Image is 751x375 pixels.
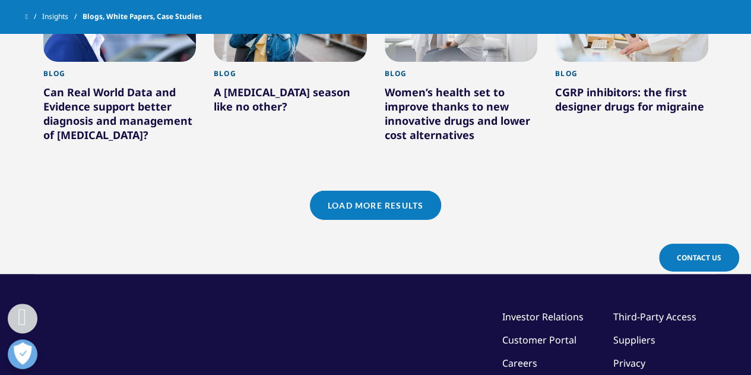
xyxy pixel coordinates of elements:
a: Contact Us [659,244,739,272]
a: Insights [42,6,83,27]
button: Abrir preferencias [8,339,37,369]
a: Blog CGRP inhibitors: the first designer drugs for migraine [555,62,708,144]
div: Blog [555,69,708,85]
div: Blog [43,69,197,85]
div: A [MEDICAL_DATA] season like no other? [214,85,367,118]
div: CGRP inhibitors: the first designer drugs for migraine [555,85,708,118]
a: Privacy [613,357,645,370]
a: Third-Party Access [613,310,696,323]
a: Blog A [MEDICAL_DATA] season like no other? [214,62,367,144]
a: Customer Portal [502,333,576,346]
div: Women’s health set to improve thanks to new innovative drugs and lower cost alternatives [385,85,538,147]
a: Blog Can Real World Data and Evidence support better diagnosis and management of [MEDICAL_DATA]? [43,62,197,173]
span: Blogs, White Papers, Case Studies [83,6,202,27]
a: Suppliers [613,333,655,346]
span: Contact Us [677,253,721,263]
div: Blog [214,69,367,85]
a: Load More Results [310,191,441,220]
a: Careers [502,357,537,370]
div: Can Real World Data and Evidence support better diagnosis and management of [MEDICAL_DATA]? [43,85,197,147]
a: Blog Women’s health set to improve thanks to new innovative drugs and lower cost alternatives [385,62,538,173]
div: Blog [385,69,538,85]
a: Investor Relations [502,310,584,323]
